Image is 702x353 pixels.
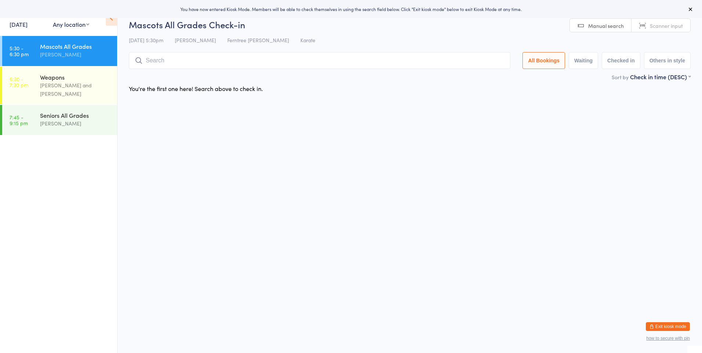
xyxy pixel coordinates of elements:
span: Ferntree [PERSON_NAME] [227,36,289,44]
div: [PERSON_NAME] and [PERSON_NAME] [40,81,111,98]
input: Search [129,52,510,69]
span: [DATE] 5:30pm [129,36,163,44]
button: Exit kiosk mode [646,322,690,331]
div: [PERSON_NAME] [40,50,111,59]
a: 7:45 -9:15 pmSeniors All Grades[PERSON_NAME] [2,105,117,135]
div: Check in time (DESC) [630,73,691,81]
span: Manual search [588,22,624,29]
div: You're the first one here! Search above to check in. [129,84,263,92]
a: 5:30 -6:30 pmMascots All Grades[PERSON_NAME] [2,36,117,66]
a: 6:30 -7:30 pmWeapons[PERSON_NAME] and [PERSON_NAME] [2,67,117,104]
div: You have now entered Kiosk Mode. Members will be able to check themselves in using the search fie... [12,6,690,12]
button: how to secure with pin [646,336,690,341]
div: [PERSON_NAME] [40,119,111,128]
label: Sort by [612,73,629,81]
span: [PERSON_NAME] [175,36,216,44]
div: Weapons [40,73,111,81]
time: 7:45 - 9:15 pm [10,114,28,126]
span: Karate [300,36,315,44]
div: Any location [53,20,89,28]
time: 5:30 - 6:30 pm [10,45,29,57]
button: Checked in [602,52,640,69]
div: Seniors All Grades [40,111,111,119]
a: [DATE] [10,20,28,28]
span: Scanner input [650,22,683,29]
button: All Bookings [522,52,565,69]
h2: Mascots All Grades Check-in [129,18,691,30]
div: Mascots All Grades [40,42,111,50]
button: Waiting [569,52,598,69]
time: 6:30 - 7:30 pm [10,76,28,88]
button: Others in style [644,52,691,69]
